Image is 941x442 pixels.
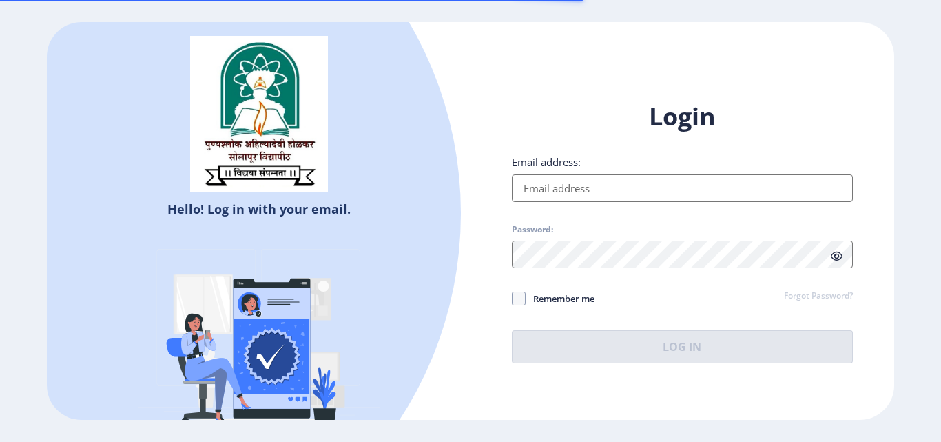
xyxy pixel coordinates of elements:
h1: Login [512,100,853,133]
input: Email address [512,174,853,202]
label: Password: [512,224,553,235]
span: Remember me [526,290,594,307]
img: sulogo.png [190,36,328,192]
label: Email address: [512,155,581,169]
a: Forgot Password? [784,290,853,303]
button: Log In [512,330,853,363]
